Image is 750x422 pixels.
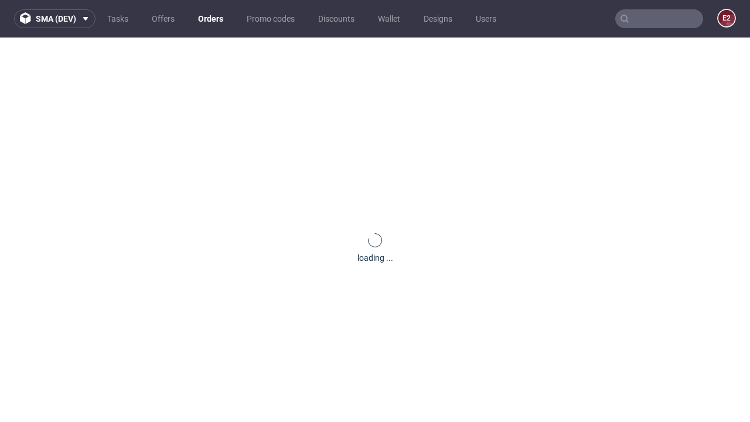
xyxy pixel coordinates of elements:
a: Orders [191,9,230,28]
a: Designs [417,9,459,28]
a: Promo codes [240,9,302,28]
a: Users [469,9,503,28]
div: loading ... [357,252,393,264]
a: Tasks [100,9,135,28]
a: Discounts [311,9,362,28]
figcaption: e2 [718,10,735,26]
a: Wallet [371,9,407,28]
span: sma (dev) [36,15,76,23]
button: sma (dev) [14,9,96,28]
a: Offers [145,9,182,28]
